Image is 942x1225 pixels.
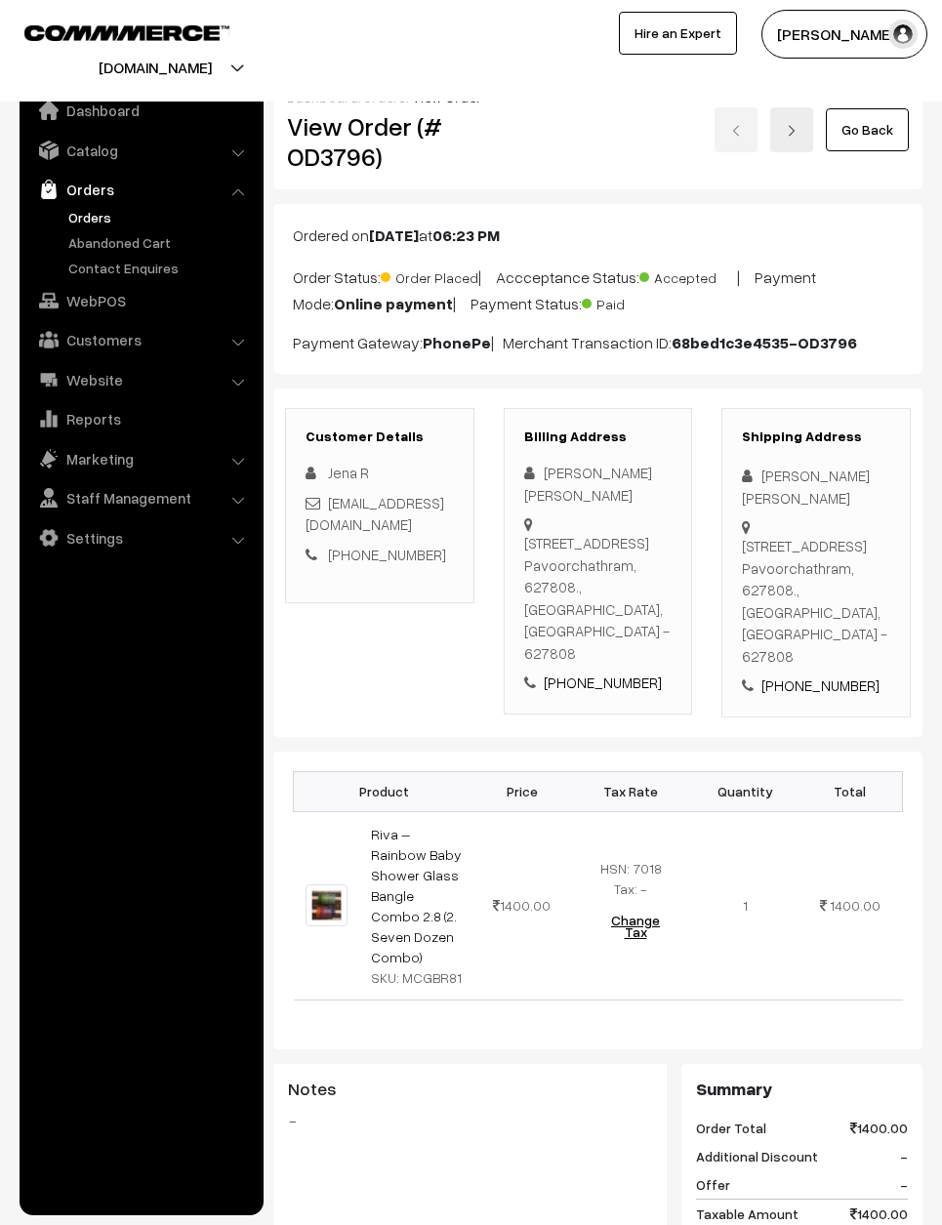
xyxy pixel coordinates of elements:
[742,535,890,667] div: [STREET_ADDRESS] Pavoorchathram, 627808., [GEOGRAPHIC_DATA], [GEOGRAPHIC_DATA] - 627808
[619,12,737,55] a: Hire an Expert
[423,333,491,352] b: PhonePe
[306,884,348,926] img: 13.1.jpg
[850,1204,908,1224] span: 1400.00
[306,494,444,534] a: [EMAIL_ADDRESS][DOMAIN_NAME]
[24,480,257,515] a: Staff Management
[24,322,257,357] a: Customers
[826,108,909,151] a: Go Back
[371,826,462,965] a: Riva – Rainbow Baby Shower Glass Bangle Combo 2.8 (2. Seven Dozen Combo)
[288,1079,652,1100] h3: Notes
[328,546,446,563] a: [PHONE_NUMBER]
[30,43,280,92] button: [DOMAIN_NAME]
[524,532,673,664] div: [STREET_ADDRESS] Pavoorchathram, 627808., [GEOGRAPHIC_DATA], [GEOGRAPHIC_DATA] - 627808
[288,1109,652,1132] blockquote: -
[24,401,257,436] a: Reports
[493,897,551,914] span: 1400.00
[63,232,257,253] a: Abandoned Cart
[24,133,257,168] a: Catalog
[693,771,799,811] th: Quantity
[568,771,692,811] th: Tax Rate
[306,429,454,445] h3: Customer Details
[371,967,464,988] div: SKU: MCGBR81
[672,333,857,352] b: 68bed1c3e4535-OD3796
[432,225,500,245] b: 06:23 PM
[524,462,673,506] div: [PERSON_NAME] [PERSON_NAME]
[328,464,369,481] span: Jena R
[888,20,918,49] img: user
[524,429,673,445] h3: Billing Address
[293,331,903,354] p: Payment Gateway: | Merchant Transaction ID:
[600,860,662,897] span: HSN: 7018 Tax: -
[381,263,478,288] span: Order Placed
[786,125,798,137] img: right-arrow.png
[63,258,257,278] a: Contact Enquires
[590,899,680,954] button: Change Tax
[900,1146,908,1166] span: -
[799,771,903,811] th: Total
[24,25,229,40] img: COMMMERCE
[696,1174,730,1195] span: Offer
[696,1118,766,1138] span: Order Total
[761,676,880,694] a: [PHONE_NUMBER]
[24,20,195,43] a: COMMMERCE
[696,1146,818,1166] span: Additional Discount
[24,441,257,476] a: Marketing
[582,289,679,314] span: Paid
[696,1204,799,1224] span: Taxable Amount
[743,897,748,914] span: 1
[24,520,257,555] a: Settings
[475,771,569,811] th: Price
[761,10,927,59] button: [PERSON_NAME]
[293,224,903,247] p: Ordered on at
[850,1118,908,1138] span: 1400.00
[544,674,662,691] a: [PHONE_NUMBER]
[24,362,257,397] a: Website
[293,263,903,315] p: Order Status: | Accceptance Status: | Payment Mode: | Payment Status:
[900,1174,908,1195] span: -
[63,207,257,227] a: Orders
[287,111,474,172] h2: View Order (# OD3796)
[369,225,419,245] b: [DATE]
[24,172,257,207] a: Orders
[334,294,453,313] b: Online payment
[24,93,257,128] a: Dashboard
[24,283,257,318] a: WebPOS
[696,1079,908,1100] h3: Summary
[742,465,890,509] div: [PERSON_NAME] [PERSON_NAME]
[742,429,890,445] h3: Shipping Address
[830,897,881,914] span: 1400.00
[294,771,475,811] th: Product
[639,263,737,288] span: Accepted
